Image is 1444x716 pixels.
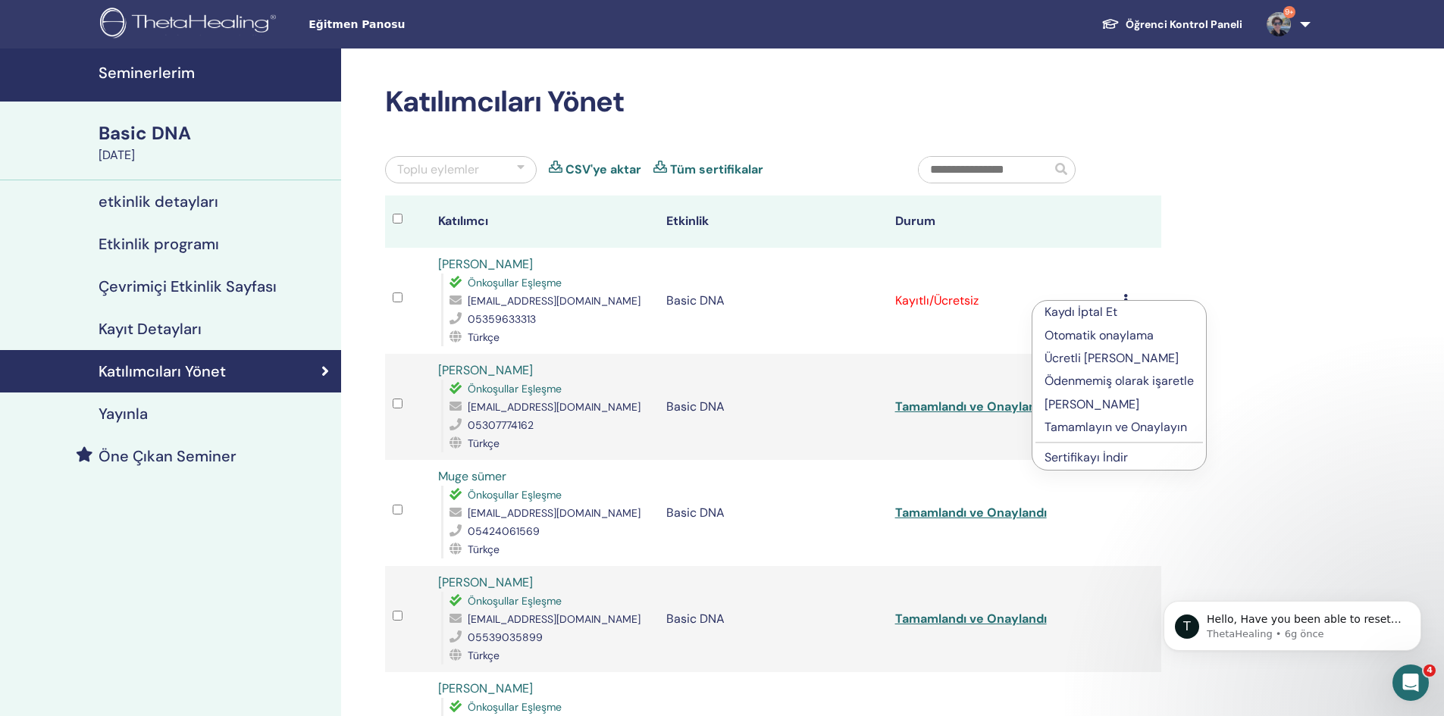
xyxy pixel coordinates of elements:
[99,362,226,380] h4: Katılımcıları Yönet
[468,542,500,556] span: Türkçe
[468,312,536,326] span: 05359633313
[468,436,500,450] span: Türkçe
[659,566,887,672] td: Basic DNA
[468,612,641,626] span: [EMAIL_ADDRESS][DOMAIN_NAME]
[1267,12,1291,36] img: default.jpg
[468,330,500,344] span: Türkçe
[468,418,534,432] span: 05307774162
[468,700,562,714] span: Önkoşullar Eşleşme
[468,488,562,502] span: Önkoşullar Eşleşme
[468,594,562,608] span: Önkoşullar Eşleşme
[1045,396,1194,414] p: [PERSON_NAME]
[99,405,148,423] h4: Yayınla
[1045,327,1194,345] p: Otomatik onaylama
[468,630,543,644] span: 05539035899
[659,248,887,354] td: Basic DNA
[99,447,236,465] h4: Öne Çıkan Seminer
[1045,372,1194,390] p: Ödenmemiş olarak işaretle
[438,362,533,378] a: [PERSON_NAME]
[1045,449,1128,465] a: Sertifikayı İndir
[1141,569,1444,675] iframe: Intercom notifications mesaj
[468,276,562,289] span: Önkoşullar Eşleşme
[895,611,1047,627] a: Tamamlandı ve Onaylandı
[468,382,562,396] span: Önkoşullar Eşleşme
[895,505,1047,521] a: Tamamlandı ve Onaylandı
[99,320,202,338] h4: Kayıt Detayları
[99,146,332,164] div: [DATE]
[99,277,277,295] h4: Çevrimiçi Etkinlik Sayfası
[1101,17,1120,30] img: graduation-cap-white.svg
[99,64,332,82] h4: Seminerlerim
[438,468,506,484] a: Muge sümer
[1045,418,1194,436] p: Tamamlayın ve Onaylayın
[670,161,763,179] a: Tüm sertifikalar
[468,400,641,414] span: [EMAIL_ADDRESS][DOMAIN_NAME]
[431,195,659,248] th: Katılımcı
[1424,664,1436,677] span: 4
[309,17,536,33] span: Eğitmen Panosu
[1045,349,1194,367] p: Ücretli [PERSON_NAME]
[1283,6,1295,18] span: 9+
[438,680,533,696] a: [PERSON_NAME]
[99,235,219,253] h4: Etkinlik programı
[1392,664,1429,701] iframe: Intercom live chat
[468,294,641,308] span: [EMAIL_ADDRESS][DOMAIN_NAME]
[397,161,479,179] div: Toplu eylemler
[468,506,641,520] span: [EMAIL_ADDRESS][DOMAIN_NAME]
[1045,303,1194,321] p: Kaydı İptal Et
[438,256,533,272] a: [PERSON_NAME]
[659,460,887,566] td: Basic DNA
[468,524,540,538] span: 05424061569
[895,399,1047,414] a: Tamamlandı ve Onaylandı
[468,649,500,662] span: Türkçe
[565,161,641,179] a: CSV'ye aktar
[659,195,887,248] th: Etkinlik
[100,8,281,42] img: logo.png
[99,120,332,146] div: Basic DNA
[89,120,341,164] a: Basic DNA[DATE]
[1089,11,1254,39] a: Öğrenci Kontrol Paneli
[438,574,533,590] a: [PERSON_NAME]
[99,192,218,211] h4: etkinlik detayları
[385,85,1161,120] h2: Katılımcıları Yönet
[888,195,1116,248] th: Durum
[659,354,887,460] td: Basic DNA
